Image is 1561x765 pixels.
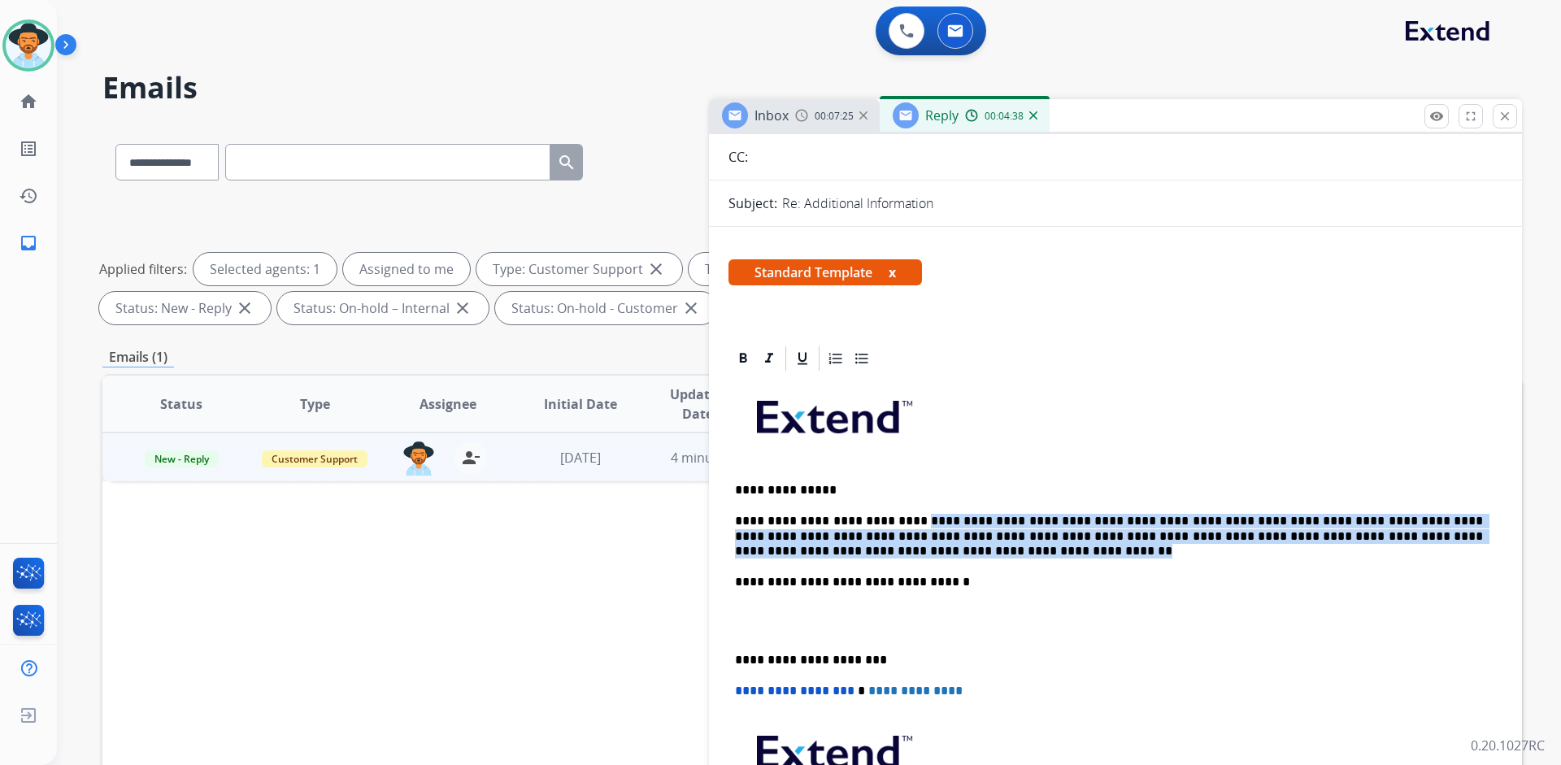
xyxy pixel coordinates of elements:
div: Status: On-hold - Customer [495,292,717,324]
span: Initial Date [544,394,617,414]
div: Status: On-hold – Internal [277,292,489,324]
span: Inbox [754,106,789,124]
mat-icon: close [235,298,254,318]
img: avatar [6,23,51,68]
span: Updated Date [661,385,735,424]
mat-icon: inbox [19,233,38,253]
div: Type: Shipping Protection [689,253,902,285]
div: Selected agents: 1 [193,253,337,285]
mat-icon: list_alt [19,139,38,159]
div: Assigned to me [343,253,470,285]
mat-icon: search [557,153,576,172]
p: Subject: [728,193,777,213]
mat-icon: home [19,92,38,111]
div: Bold [731,346,755,371]
span: 00:04:38 [985,110,1024,123]
div: Italic [757,346,781,371]
p: Re: Additional Information [782,193,933,213]
p: Emails (1) [102,347,174,367]
span: Standard Template [728,259,922,285]
mat-icon: close [1498,109,1512,124]
p: CC: [728,147,748,167]
span: 4 minutes ago [671,449,758,467]
div: Type: Customer Support [476,253,682,285]
mat-icon: close [453,298,472,318]
mat-icon: close [681,298,701,318]
button: x [889,263,896,282]
mat-icon: history [19,186,38,206]
span: New - Reply [145,450,219,467]
mat-icon: person_remove [461,448,480,467]
span: Customer Support [262,450,367,467]
span: Assignee [420,394,476,414]
p: Applied filters: [99,259,187,279]
span: Status [160,394,202,414]
div: Bullet List [850,346,874,371]
mat-icon: close [646,259,666,279]
div: Status: New - Reply [99,292,271,324]
p: 0.20.1027RC [1471,736,1545,755]
span: [DATE] [560,449,601,467]
span: 00:07:25 [815,110,854,123]
span: Reply [925,106,959,124]
img: agent-avatar [402,441,435,476]
mat-icon: fullscreen [1463,109,1478,124]
div: Underline [790,346,815,371]
span: Type [300,394,330,414]
h2: Emails [102,72,1522,104]
mat-icon: remove_red_eye [1429,109,1444,124]
div: Ordered List [824,346,848,371]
